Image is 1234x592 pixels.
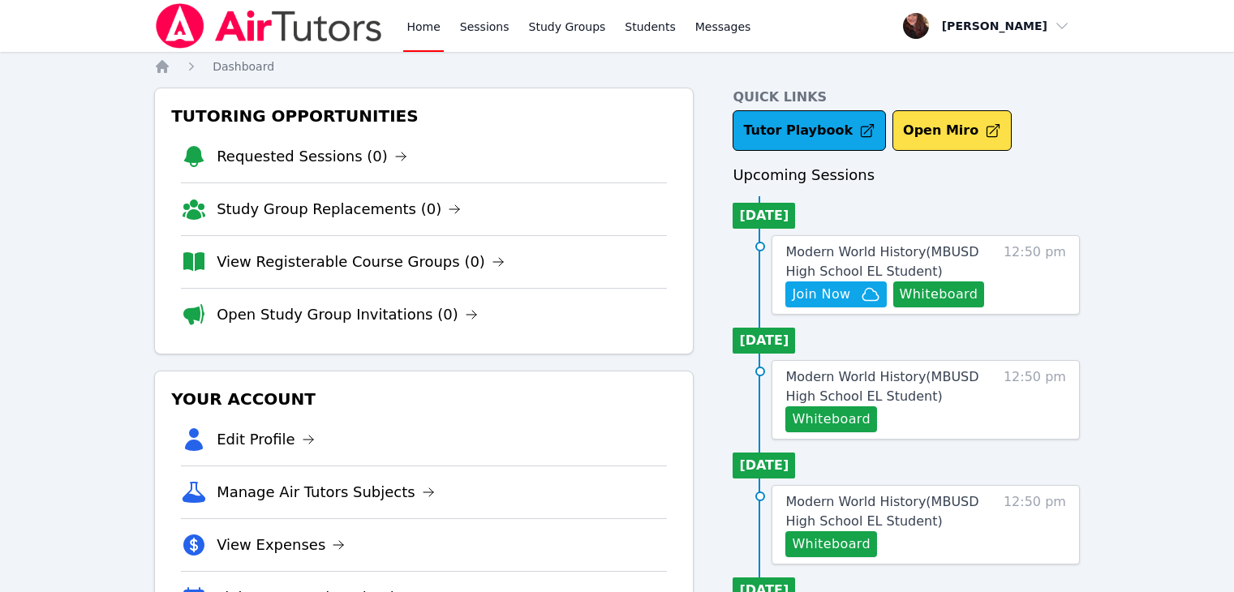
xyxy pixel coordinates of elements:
[1004,242,1066,307] span: 12:50 pm
[213,58,274,75] a: Dashboard
[154,3,384,49] img: Air Tutors
[785,367,995,406] a: Modern World History(MBUSD High School EL Student)
[217,251,505,273] a: View Registerable Course Groups (0)
[785,244,978,279] span: Modern World History ( MBUSD High School EL Student )
[785,242,995,281] a: Modern World History(MBUSD High School EL Student)
[785,492,995,531] a: Modern World History(MBUSD High School EL Student)
[217,145,407,168] a: Requested Sessions (0)
[893,281,985,307] button: Whiteboard
[785,406,877,432] button: Whiteboard
[154,58,1080,75] nav: Breadcrumb
[168,101,680,131] h3: Tutoring Opportunities
[695,19,751,35] span: Messages
[213,60,274,73] span: Dashboard
[733,203,795,229] li: [DATE]
[1004,492,1066,557] span: 12:50 pm
[733,453,795,478] li: [DATE]
[168,384,680,414] h3: Your Account
[785,281,886,307] button: Join Now
[792,285,850,304] span: Join Now
[892,110,1012,151] button: Open Miro
[1004,367,1066,432] span: 12:50 pm
[785,494,978,529] span: Modern World History ( MBUSD High School EL Student )
[733,88,1080,107] h4: Quick Links
[217,198,461,221] a: Study Group Replacements (0)
[733,110,886,151] a: Tutor Playbook
[785,369,978,404] span: Modern World History ( MBUSD High School EL Student )
[733,164,1080,187] h3: Upcoming Sessions
[785,531,877,557] button: Whiteboard
[217,534,345,556] a: View Expenses
[733,328,795,354] li: [DATE]
[217,481,435,504] a: Manage Air Tutors Subjects
[217,428,315,451] a: Edit Profile
[217,303,478,326] a: Open Study Group Invitations (0)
